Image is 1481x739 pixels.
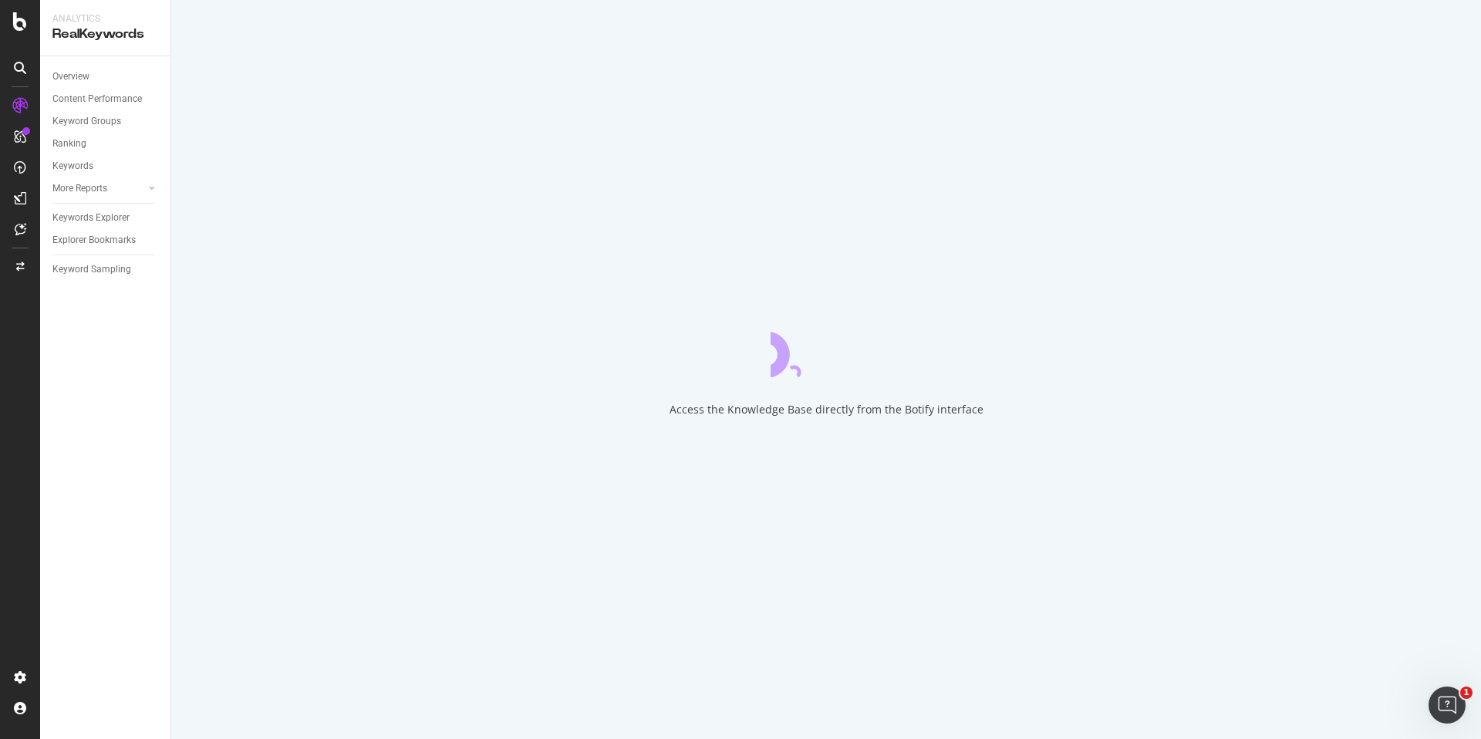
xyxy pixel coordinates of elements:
[52,158,93,174] div: Keywords
[52,232,136,248] div: Explorer Bookmarks
[52,210,160,226] a: Keywords Explorer
[52,113,121,130] div: Keyword Groups
[52,69,160,85] a: Overview
[52,262,131,278] div: Keyword Sampling
[52,12,158,25] div: Analytics
[52,25,158,43] div: RealKeywords
[52,136,160,152] a: Ranking
[670,402,983,417] div: Access the Knowledge Base directly from the Botify interface
[52,232,160,248] a: Explorer Bookmarks
[52,69,89,85] div: Overview
[52,181,107,197] div: More Reports
[1460,687,1473,699] span: 1
[52,210,130,226] div: Keywords Explorer
[1429,687,1466,724] iframe: Intercom live chat
[52,113,160,130] a: Keyword Groups
[52,158,160,174] a: Keywords
[52,91,142,107] div: Content Performance
[52,181,144,197] a: More Reports
[52,91,160,107] a: Content Performance
[52,136,86,152] div: Ranking
[771,322,882,377] div: animation
[52,262,160,278] a: Keyword Sampling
